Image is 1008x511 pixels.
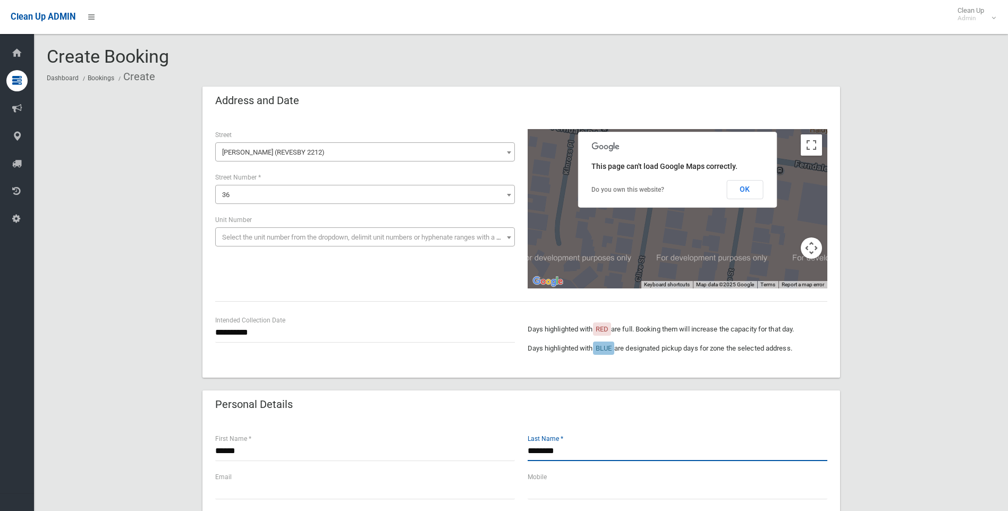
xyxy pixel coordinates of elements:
[801,237,822,259] button: Map camera controls
[952,6,995,22] span: Clean Up
[760,282,775,287] a: Terms (opens in new tab)
[801,134,822,156] button: Toggle fullscreen view
[644,281,690,288] button: Keyboard shortcuts
[726,180,763,199] button: OK
[47,46,169,67] span: Create Booking
[88,74,114,82] a: Bookings
[202,394,306,415] header: Personal Details
[222,191,230,199] span: 36
[596,344,612,352] span: BLUE
[591,162,738,171] span: This page can't load Google Maps correctly.
[215,185,515,204] span: 36
[591,186,664,193] a: Do you own this website?
[218,188,512,202] span: 36
[782,282,824,287] a: Report a map error
[530,275,565,288] img: Google
[202,90,312,111] header: Address and Date
[116,67,155,87] li: Create
[530,275,565,288] a: Open this area in Google Maps (opens a new window)
[958,14,984,22] small: Admin
[11,12,75,22] span: Clean Up ADMIN
[215,142,515,161] span: Clive Street (REVESBY 2212)
[528,342,827,355] p: Days highlighted with are designated pickup days for zone the selected address.
[47,74,79,82] a: Dashboard
[596,325,608,333] span: RED
[696,282,754,287] span: Map data ©2025 Google
[218,145,512,160] span: Clive Street (REVESBY 2212)
[222,233,519,241] span: Select the unit number from the dropdown, delimit unit numbers or hyphenate ranges with a comma
[528,323,827,336] p: Days highlighted with are full. Booking them will increase the capacity for that day.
